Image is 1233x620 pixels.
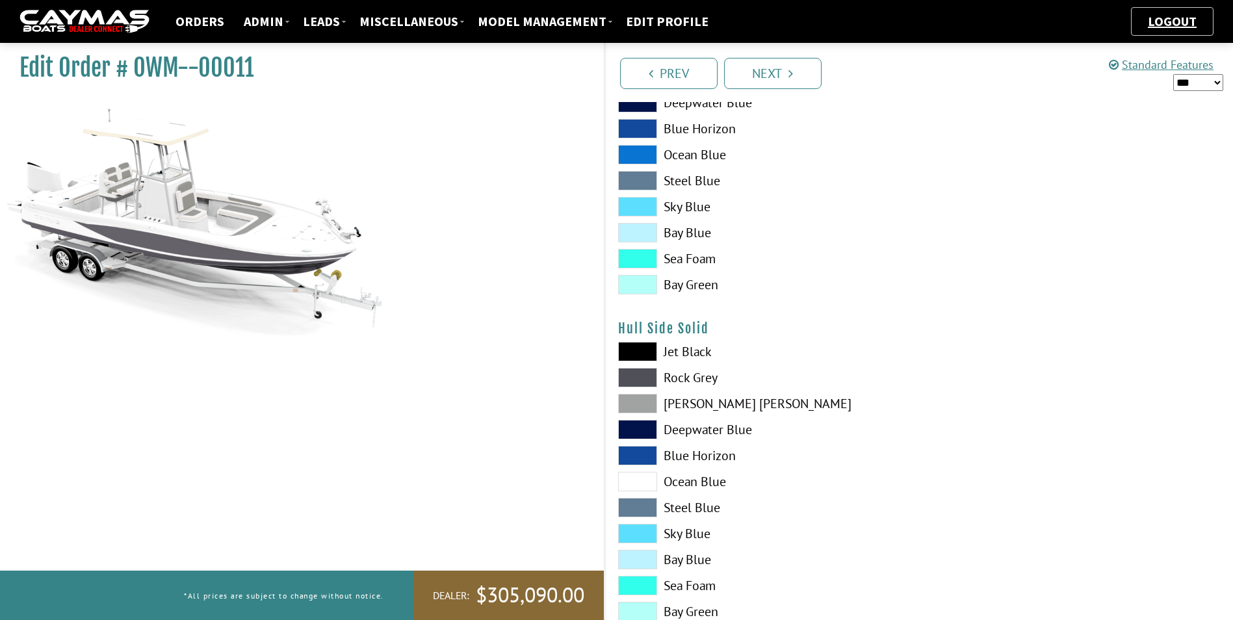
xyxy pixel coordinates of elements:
[618,576,906,595] label: Sea Foam
[618,394,906,413] label: [PERSON_NAME] [PERSON_NAME]
[618,524,906,543] label: Sky Blue
[476,582,584,609] span: $305,090.00
[618,223,906,242] label: Bay Blue
[620,58,718,89] a: Prev
[618,550,906,569] label: Bay Blue
[618,472,906,491] label: Ocean Blue
[471,13,613,30] a: Model Management
[618,275,906,294] label: Bay Green
[618,342,906,361] label: Jet Black
[19,53,571,83] h1: Edit Order # OWM--00011
[19,10,149,34] img: caymas-dealer-connect-2ed40d3bc7270c1d8d7ffb4b79bf05adc795679939227970def78ec6f6c03838.gif
[1109,57,1214,72] a: Standard Features
[619,13,715,30] a: Edit Profile
[618,446,906,465] label: Blue Horizon
[618,368,906,387] label: Rock Grey
[296,13,346,30] a: Leads
[618,145,906,164] label: Ocean Blue
[618,249,906,268] label: Sea Foam
[618,320,1221,337] h4: Hull Side Solid
[618,119,906,138] label: Blue Horizon
[237,13,290,30] a: ADMIN
[618,171,906,190] label: Steel Blue
[618,420,906,439] label: Deepwater Blue
[353,13,465,30] a: Miscellaneous
[724,58,822,89] a: Next
[618,197,906,216] label: Sky Blue
[433,589,469,602] span: Dealer:
[413,571,604,620] a: Dealer:$305,090.00
[1141,13,1203,29] a: Logout
[618,93,906,112] label: Deepwater Blue
[618,498,906,517] label: Steel Blue
[184,585,384,606] p: *All prices are subject to change without notice.
[169,13,231,30] a: Orders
